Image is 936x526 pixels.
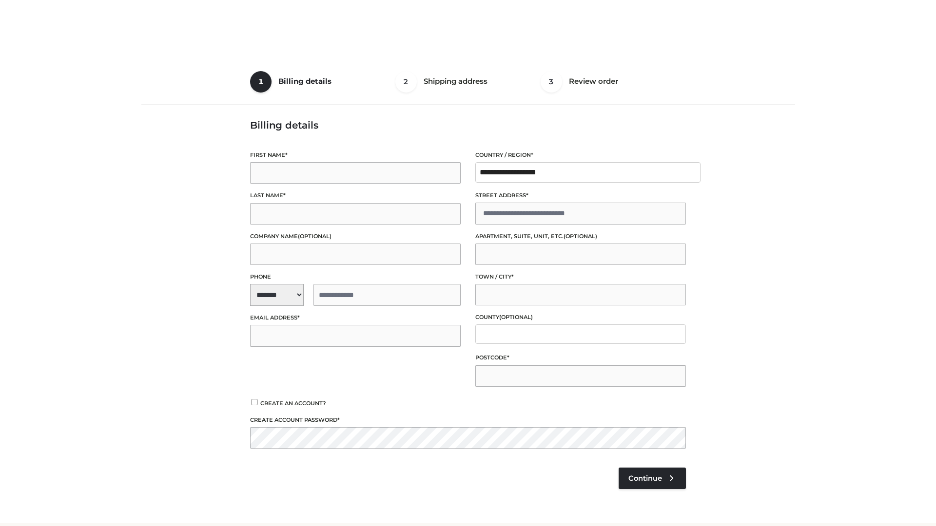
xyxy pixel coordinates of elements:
label: Last name [250,191,461,200]
a: Continue [619,468,686,489]
label: Apartment, suite, unit, etc. [475,232,686,241]
label: Create account password [250,415,686,425]
label: Phone [250,272,461,282]
label: Postcode [475,353,686,362]
label: Street address [475,191,686,200]
span: Continue [628,474,662,483]
span: Create an account? [260,400,326,407]
span: Billing details [278,76,331,86]
label: County [475,313,686,322]
label: Email address [250,313,461,322]
span: 3 [541,71,562,93]
label: Town / City [475,272,686,282]
span: 2 [395,71,417,93]
h3: Billing details [250,119,686,131]
label: Country / Region [475,150,686,160]
span: (optional) [298,233,331,240]
label: First name [250,150,461,160]
span: (optional) [499,314,533,320]
span: Review order [569,76,618,86]
span: 1 [250,71,272,93]
span: Shipping address [424,76,487,86]
label: Company name [250,232,461,241]
input: Create an account? [250,399,259,405]
span: (optional) [564,233,597,240]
